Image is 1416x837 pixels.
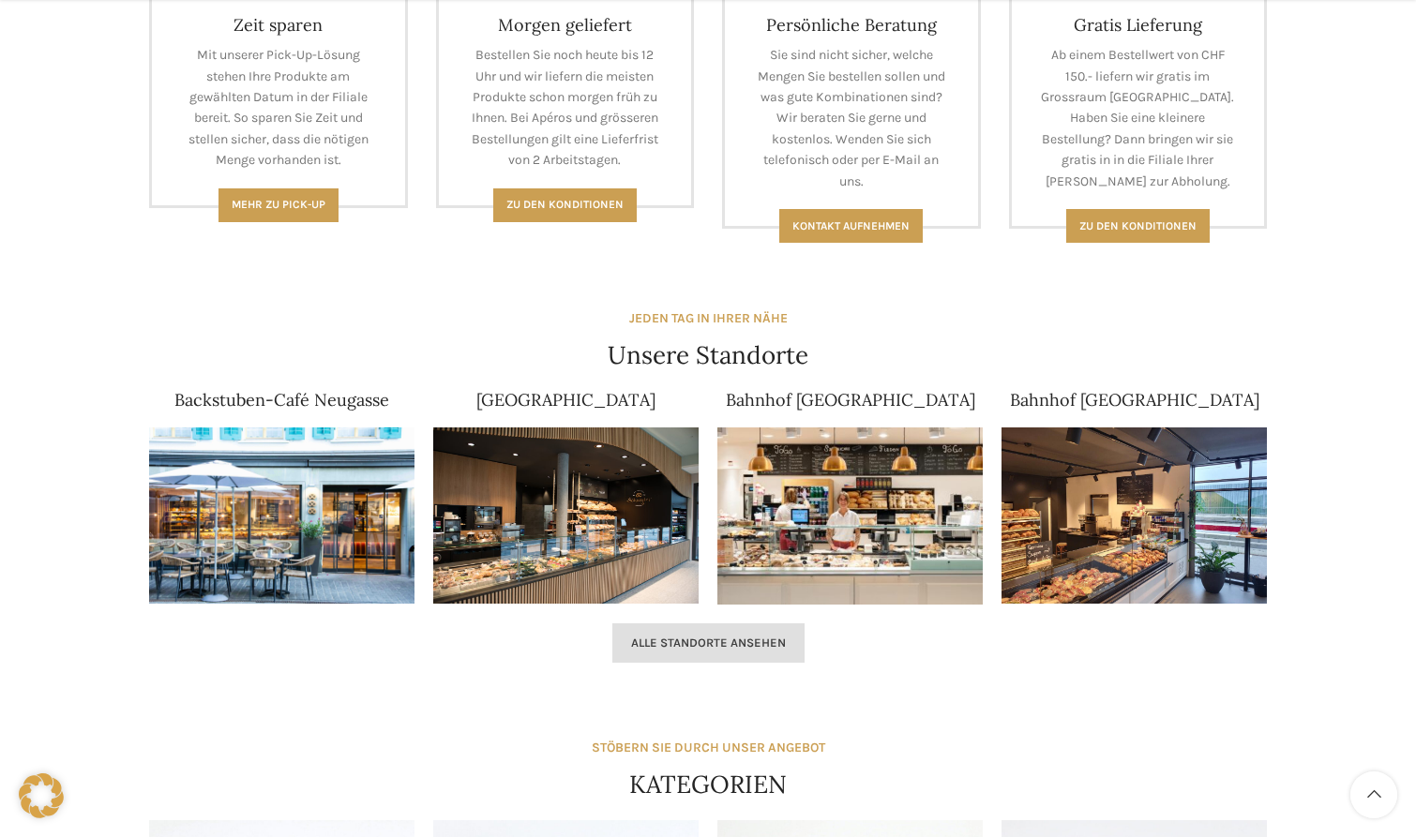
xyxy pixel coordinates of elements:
[506,198,624,211] span: Zu den Konditionen
[779,209,923,243] a: Kontakt aufnehmen
[629,308,788,329] div: JEDEN TAG IN IHRER NÄHE
[629,768,787,801] h4: KATEGORIEN
[180,14,377,36] h4: Zeit sparen
[1066,209,1210,243] a: Zu den konditionen
[493,188,637,222] a: Zu den Konditionen
[608,338,808,372] h4: Unsere Standorte
[631,635,786,650] span: Alle Standorte ansehen
[1010,389,1259,411] a: Bahnhof [GEOGRAPHIC_DATA]
[1040,14,1237,36] h4: Gratis Lieferung
[1350,771,1397,818] a: Scroll to top button
[753,45,950,192] p: Sie sind nicht sicher, welche Mengen Sie bestellen sollen und was gute Kombinationen sind? Wir be...
[467,14,664,36] h4: Morgen geliefert
[612,623,805,663] a: Alle Standorte ansehen
[174,389,389,411] a: Backstuben-Café Neugasse
[1040,45,1237,192] p: Ab einem Bestellwert von CHF 150.- liefern wir gratis im Grossraum [GEOGRAPHIC_DATA]. Haben Sie e...
[232,198,325,211] span: Mehr zu Pick-Up
[792,219,910,232] span: Kontakt aufnehmen
[180,45,377,171] p: Mit unserer Pick-Up-Lösung stehen Ihre Produkte am gewählten Datum in der Filiale bereit. So spar...
[467,45,664,171] p: Bestellen Sie noch heute bis 12 Uhr und wir liefern die meisten Produkte schon morgen früh zu Ihn...
[476,389,655,411] a: [GEOGRAPHIC_DATA]
[753,14,950,36] h4: Persönliche Beratung
[592,738,825,758] div: STÖBERN SIE DURCH UNSER ANGEBOT
[218,188,339,222] a: Mehr zu Pick-Up
[726,389,975,411] a: Bahnhof [GEOGRAPHIC_DATA]
[1079,219,1197,232] span: Zu den konditionen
